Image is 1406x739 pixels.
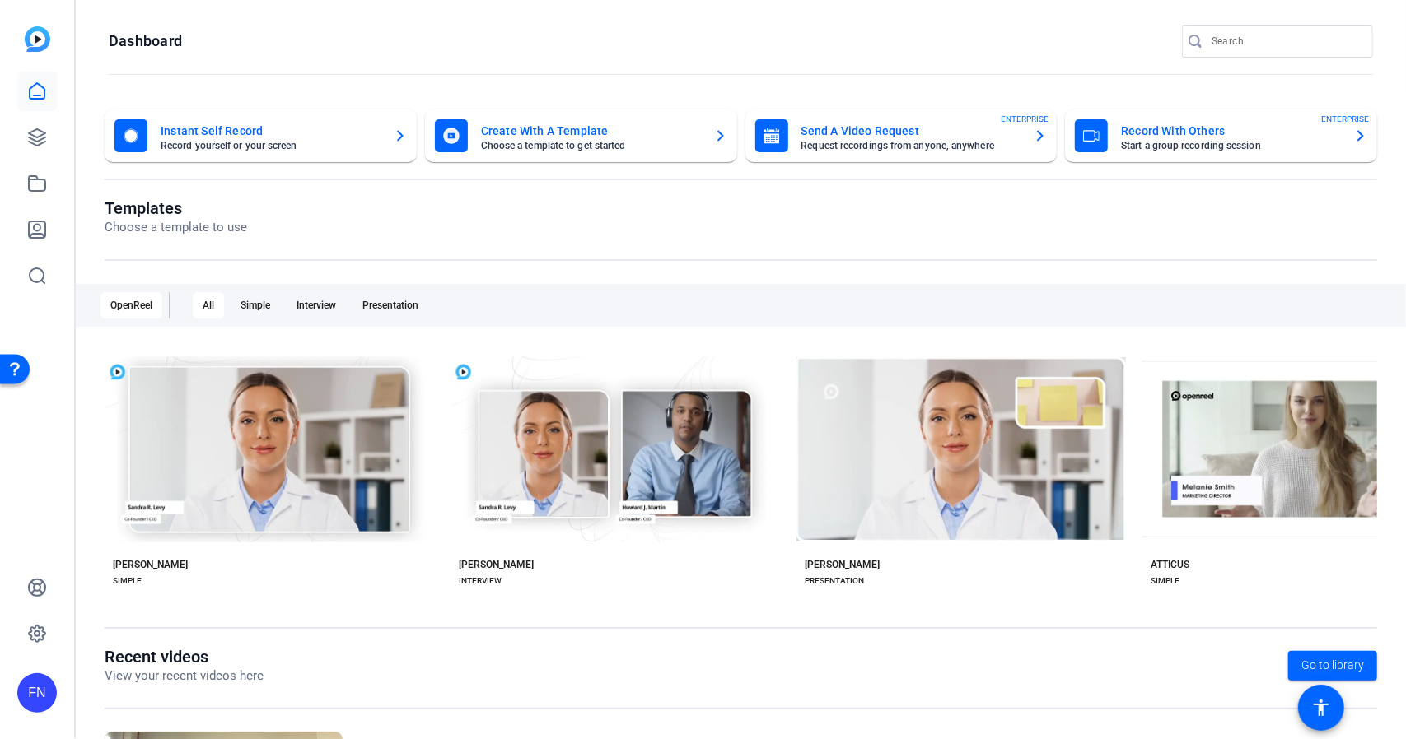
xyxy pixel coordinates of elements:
span: ENTERPRISE [1001,113,1049,125]
h1: Recent videos [105,647,264,667]
button: Send A Video RequestRequest recordings from anyone, anywhereENTERPRISE [745,109,1058,162]
mat-card-subtitle: Choose a template to get started [481,141,701,151]
h1: Templates [105,198,247,218]
mat-icon: accessibility [1311,698,1331,718]
mat-card-subtitle: Start a group recording session [1121,141,1341,151]
mat-card-subtitle: Record yourself or your screen [161,141,381,151]
div: FN [17,673,57,713]
a: Go to library [1288,651,1377,681]
mat-card-title: Instant Self Record [161,121,381,141]
input: Search [1212,31,1360,51]
div: Presentation [353,292,428,318]
div: Interview [287,292,346,318]
button: Create With A TemplateChoose a template to get started [425,109,737,162]
div: OpenReel [100,292,162,318]
button: Record With OthersStart a group recording sessionENTERPRISE [1065,109,1377,162]
div: All [193,292,224,318]
div: [PERSON_NAME] [459,558,534,571]
div: [PERSON_NAME] [805,558,880,571]
button: Instant Self RecordRecord yourself or your screen [105,109,417,162]
span: ENTERPRISE [1321,113,1369,125]
h1: Dashboard [109,31,182,51]
p: View your recent videos here [105,667,264,686]
mat-card-subtitle: Request recordings from anyone, anywhere [801,141,1021,151]
div: PRESENTATION [805,574,864,588]
mat-card-title: Send A Video Request [801,121,1021,141]
div: Simple [231,292,280,318]
p: Choose a template to use [105,218,247,237]
span: Go to library [1301,657,1364,674]
img: blue-gradient.svg [25,26,50,52]
mat-card-title: Record With Others [1121,121,1341,141]
div: ATTICUS [1151,558,1189,571]
div: [PERSON_NAME] [113,558,188,571]
div: SIMPLE [113,574,142,588]
div: INTERVIEW [459,574,502,588]
div: SIMPLE [1151,574,1179,588]
mat-card-title: Create With A Template [481,121,701,141]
